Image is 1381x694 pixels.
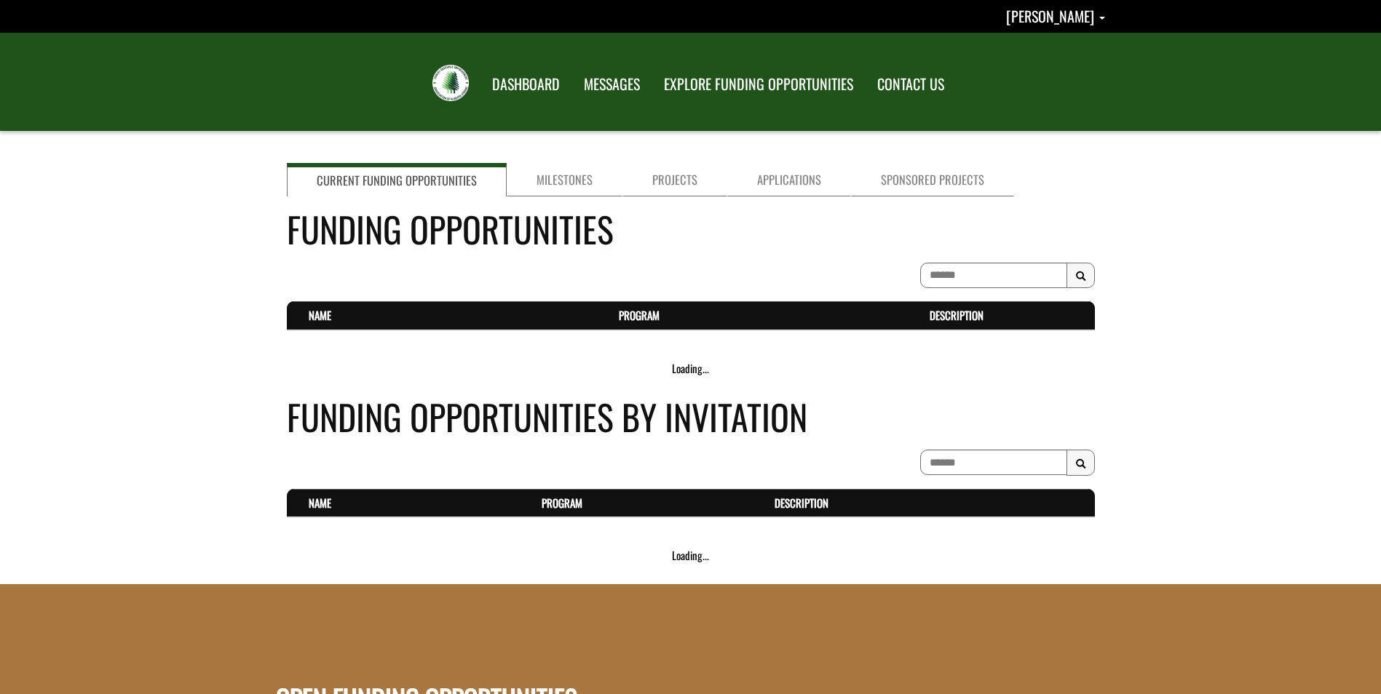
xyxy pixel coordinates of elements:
[287,203,1095,255] h4: Funding Opportunities
[727,163,851,196] a: Applications
[920,450,1067,475] input: To search on partial text, use the asterisk (*) wildcard character.
[1006,5,1094,27] span: [PERSON_NAME]
[1067,263,1095,289] button: Search Results
[287,163,507,196] a: Current Funding Opportunities
[920,263,1067,288] input: To search on partial text, use the asterisk (*) wildcard character.
[309,495,331,511] a: Name
[866,66,955,103] a: CONTACT US
[573,66,651,103] a: MESSAGES
[1006,5,1105,27] a: Caitlin Miller
[309,307,331,323] a: Name
[775,495,828,511] a: Description
[622,163,727,196] a: Projects
[479,62,955,103] nav: Main Navigation
[619,307,660,323] a: Program
[930,307,984,323] a: Description
[851,163,1014,196] a: Sponsored Projects
[432,65,469,101] img: FRIAA Submissions Portal
[542,495,582,511] a: Program
[287,391,1095,442] h4: Funding Opportunities By Invitation
[287,548,1095,563] div: Loading...
[287,361,1095,376] div: Loading...
[507,163,622,196] a: Milestones
[1064,489,1095,517] th: Actions
[481,66,571,103] a: DASHBOARD
[653,66,864,103] a: EXPLORE FUNDING OPPORTUNITIES
[1067,450,1095,476] button: Search Results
